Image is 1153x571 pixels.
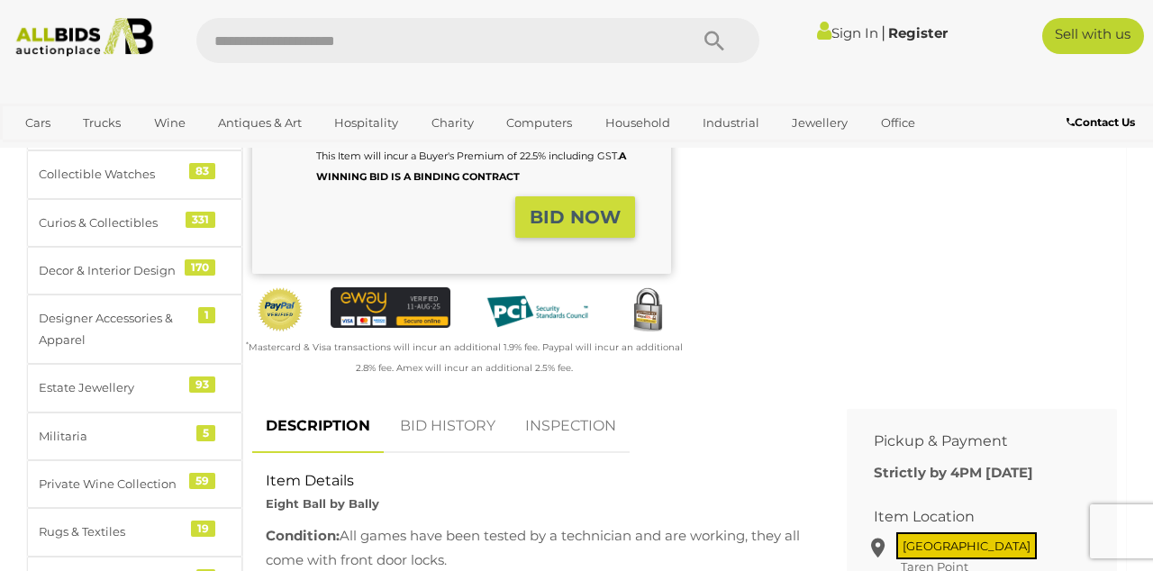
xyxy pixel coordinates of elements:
[477,287,597,335] img: PCI DSS compliant
[191,521,215,537] div: 19
[331,287,450,327] img: eWAY Payment Gateway
[14,108,62,138] a: Cars
[896,532,1037,559] span: [GEOGRAPHIC_DATA]
[1042,18,1144,54] a: Sell with us
[39,164,187,185] div: Collectible Watches
[266,527,340,544] b: Condition:
[266,473,806,489] h2: Item Details
[316,150,626,183] small: This Item will incur a Buyer's Premium of 22.5% including GST.
[198,307,215,323] div: 1
[780,108,859,138] a: Jewellery
[1067,115,1135,129] b: Contact Us
[322,108,410,138] a: Hospitality
[874,464,1033,481] b: Strictly by 4PM [DATE]
[39,377,187,398] div: Estate Jewellery
[83,138,234,168] a: [GEOGRAPHIC_DATA]
[252,400,384,453] a: DESCRIPTION
[874,509,1063,525] h2: Item Location
[512,400,630,453] a: INSPECTION
[515,196,635,239] button: BID NOW
[257,287,304,332] img: Official PayPal Seal
[71,108,132,138] a: Trucks
[27,295,242,364] a: Designer Accessories & Apparel 1
[27,199,242,247] a: Curios & Collectibles 331
[869,108,927,138] a: Office
[817,24,878,41] a: Sign In
[594,108,682,138] a: Household
[27,460,242,508] a: Private Wine Collection 59
[530,206,621,228] strong: BID NOW
[27,508,242,556] a: Rugs & Textiles 19
[1067,113,1139,132] a: Contact Us
[189,163,215,179] div: 83
[246,341,683,374] small: Mastercard & Visa transactions will incur an additional 1.9% fee. Paypal will incur an additional...
[420,108,486,138] a: Charity
[266,527,800,568] span: All games have been tested by a technician and are working, they all come with front door locks.
[316,150,626,183] b: A WINNING BID IS A BINDING CONTRACT
[196,425,215,441] div: 5
[27,364,242,412] a: Estate Jewellery 93
[386,400,509,453] a: BID HISTORY
[39,308,187,350] div: Designer Accessories & Apparel
[8,18,160,57] img: Allbids.com.au
[39,521,187,542] div: Rugs & Textiles
[185,259,215,276] div: 170
[39,260,187,281] div: Decor & Interior Design
[39,213,187,233] div: Curios & Collectibles
[495,108,584,138] a: Computers
[206,108,313,138] a: Antiques & Art
[266,496,379,511] strong: Eight Ball by Bally
[27,412,242,460] a: Militaria 5
[27,247,242,295] a: Decor & Interior Design 170
[624,287,671,334] img: Secured by Rapid SSL
[874,433,1063,449] h2: Pickup & Payment
[888,24,948,41] a: Register
[669,18,759,63] button: Search
[27,150,242,198] a: Collectible Watches 83
[142,108,197,138] a: Wine
[39,426,187,447] div: Militaria
[39,474,187,494] div: Private Wine Collection
[14,138,74,168] a: Sports
[691,108,771,138] a: Industrial
[189,376,215,393] div: 93
[881,23,885,42] span: |
[186,212,215,228] div: 331
[189,473,215,489] div: 59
